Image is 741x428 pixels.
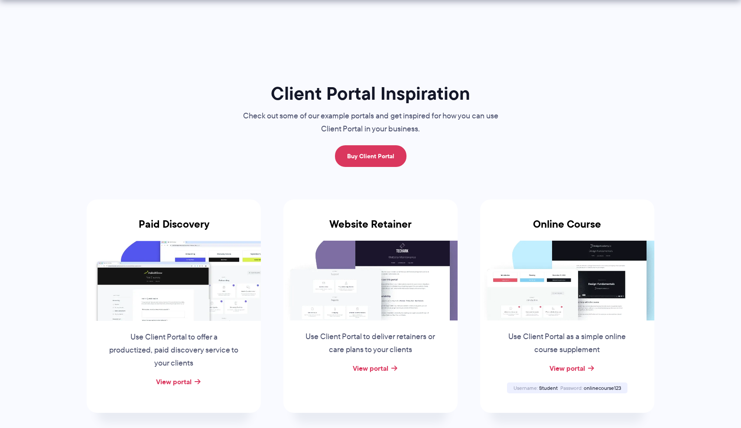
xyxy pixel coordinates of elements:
[353,363,388,373] a: View portal
[480,218,654,241] h3: Online Course
[283,218,458,241] h3: Website Retainer
[513,384,538,392] span: Username
[305,330,436,356] p: Use Client Portal to deliver retainers or care plans to your clients
[108,331,240,370] p: Use Client Portal to offer a productized, paid discovery service to your clients
[539,384,558,392] span: Student
[225,82,516,105] h1: Client Portal Inspiration
[335,145,406,167] a: Buy Client Portal
[225,110,516,136] p: Check out some of our example portals and get inspired for how you can use Client Portal in your ...
[501,330,633,356] p: Use Client Portal as a simple online course supplement
[549,363,585,373] a: View portal
[560,384,582,392] span: Password
[584,384,621,392] span: onlinecourse123
[87,218,261,241] h3: Paid Discovery
[156,376,192,387] a: View portal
